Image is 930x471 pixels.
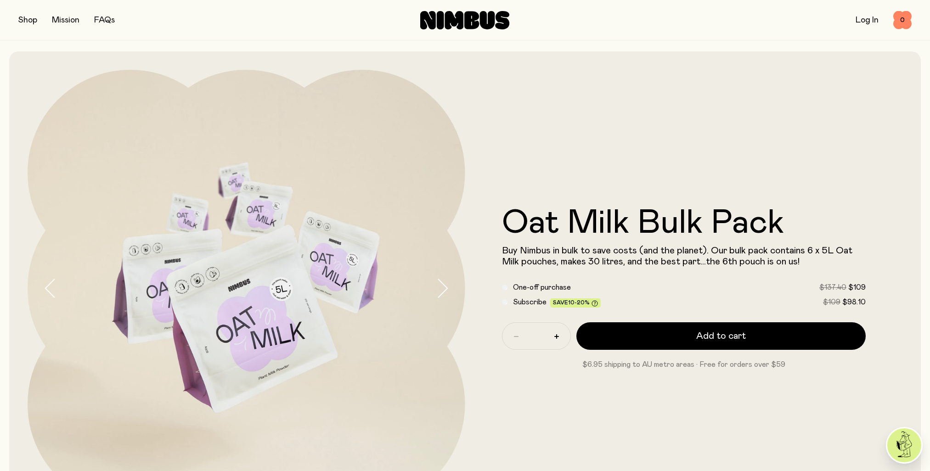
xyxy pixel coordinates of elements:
button: 0 [893,11,912,29]
p: $6.95 shipping to AU metro areas · Free for orders over $59 [502,359,866,370]
span: $109 [823,298,840,306]
button: Add to cart [576,322,866,350]
span: Subscribe [513,298,547,306]
span: $109 [848,284,866,291]
span: $137.40 [819,284,846,291]
a: Log In [856,16,879,24]
h1: Oat Milk Bulk Pack [502,207,866,240]
span: 10-20% [568,300,590,305]
a: Mission [52,16,79,24]
img: agent [887,428,921,462]
span: One-off purchase [513,284,571,291]
a: FAQs [94,16,115,24]
span: $98.10 [842,298,866,306]
span: Save [553,300,598,307]
span: Add to cart [696,330,746,342]
span: Buy Nimbus in bulk to save costs (and the planet). Our bulk pack contains 6 x 5L Oat Milk pouches... [502,246,852,266]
